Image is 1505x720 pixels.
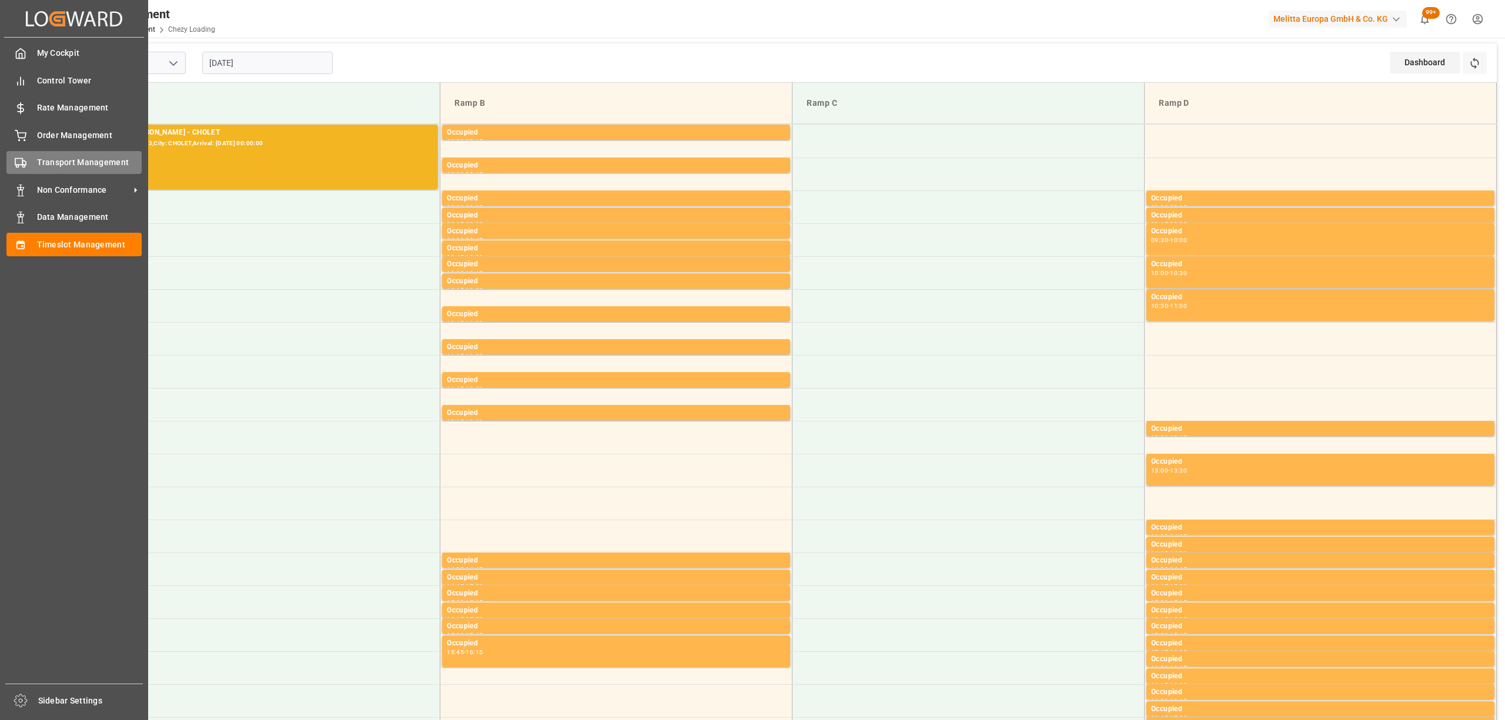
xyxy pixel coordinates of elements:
[1151,632,1168,638] div: 15:30
[447,605,785,617] div: Occupied
[37,156,142,169] span: Transport Management
[1151,539,1490,551] div: Occupied
[447,205,464,210] div: 09:00
[447,259,785,270] div: Occupied
[466,617,483,622] div: 15:30
[6,233,142,256] a: Timeslot Management
[37,129,142,142] span: Order Management
[1151,671,1490,682] div: Occupied
[464,172,466,177] div: -
[464,584,466,589] div: -
[447,226,785,237] div: Occupied
[447,374,785,386] div: Occupied
[6,206,142,229] a: Data Management
[464,270,466,276] div: -
[464,419,466,424] div: -
[1170,205,1187,210] div: 09:15
[450,92,782,114] div: Ramp B
[1151,572,1490,584] div: Occupied
[6,123,142,146] a: Order Management
[447,210,785,222] div: Occupied
[1168,534,1170,539] div: -
[447,341,785,353] div: Occupied
[1151,226,1490,237] div: Occupied
[37,75,142,87] span: Control Tower
[1151,210,1490,222] div: Occupied
[1151,621,1490,632] div: Occupied
[1170,270,1187,276] div: 10:30
[1151,686,1490,698] div: Occupied
[1170,632,1187,638] div: 15:45
[447,309,785,320] div: Occupied
[1168,665,1170,671] div: -
[464,617,466,622] div: -
[6,151,142,174] a: Transport Management
[447,407,785,419] div: Occupied
[447,254,464,260] div: 09:45
[447,160,785,172] div: Occupied
[466,287,483,293] div: 10:30
[1168,270,1170,276] div: -
[1151,259,1490,270] div: Occupied
[464,222,466,227] div: -
[447,139,464,144] div: 08:00
[447,276,785,287] div: Occupied
[1151,468,1168,473] div: 13:00
[447,193,785,205] div: Occupied
[1170,303,1187,309] div: 11:00
[1170,468,1187,473] div: 13:30
[1170,551,1187,556] div: 14:30
[1168,551,1170,556] div: -
[1151,270,1168,276] div: 10:00
[464,254,466,260] div: -
[464,139,466,144] div: -
[98,92,430,114] div: Ramp A
[464,205,466,210] div: -
[1151,654,1490,665] div: Occupied
[802,92,1135,114] div: Ramp C
[38,695,143,707] span: Sidebar Settings
[447,649,464,655] div: 15:45
[447,588,785,600] div: Occupied
[6,96,142,119] a: Rate Management
[95,139,433,149] div: Pallets: 37,TU: 1883,City: CHOLET,Arrival: [DATE] 00:00:00
[1151,584,1168,589] div: 14:45
[447,127,785,139] div: Occupied
[1151,555,1490,567] div: Occupied
[466,584,483,589] div: 15:00
[464,287,466,293] div: -
[6,42,142,65] a: My Cockpit
[447,632,464,638] div: 15:30
[464,386,466,391] div: -
[464,632,466,638] div: -
[447,222,464,227] div: 09:15
[1168,303,1170,309] div: -
[447,270,464,276] div: 10:00
[1151,423,1490,435] div: Occupied
[37,239,142,251] span: Timeslot Management
[1170,649,1187,655] div: 16:00
[466,139,483,144] div: 08:15
[464,600,466,605] div: -
[1438,6,1464,32] button: Help Center
[447,638,785,649] div: Occupied
[447,584,464,589] div: 14:45
[1151,551,1168,556] div: 14:15
[464,353,466,359] div: -
[1151,665,1168,671] div: 16:00
[37,184,130,196] span: Non Conformance
[466,222,483,227] div: 09:30
[1154,92,1487,114] div: Ramp D
[1168,567,1170,572] div: -
[1151,292,1490,303] div: Occupied
[1151,534,1168,539] div: 14:00
[466,419,483,424] div: 12:30
[1422,7,1440,19] span: 99+
[466,632,483,638] div: 15:45
[447,320,464,326] div: 10:45
[1151,698,1168,704] div: 16:30
[464,237,466,243] div: -
[1151,522,1490,534] div: Occupied
[447,567,464,572] div: 14:30
[37,211,142,223] span: Data Management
